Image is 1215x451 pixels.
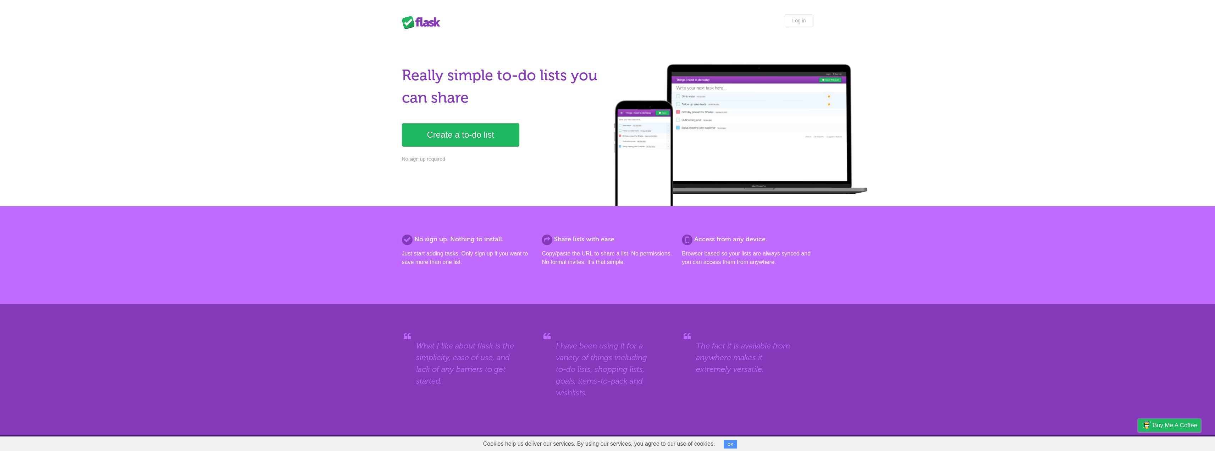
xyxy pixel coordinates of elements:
[402,64,603,109] h1: Really simple to-do lists you can share
[696,340,799,375] blockquote: The fact it is available from anywhere makes it extremely versatile.
[402,155,603,163] p: No sign up required
[402,235,533,244] h2: No sign up. Nothing to install.
[724,440,738,449] button: OK
[402,249,533,266] p: Just start adding tasks. Only sign up if you want to save more than one list.
[402,16,444,29] div: Flask Lists
[1142,419,1151,431] img: Buy me a coffee
[542,235,673,244] h2: Share lists with ease.
[682,235,813,244] h2: Access from any device.
[476,437,722,451] span: Cookies help us deliver our services. By using our services, you agree to our use of cookies.
[1153,419,1197,431] span: Buy me a coffee
[416,340,519,387] blockquote: What I like about flask is the simplicity, ease of use, and lack of any barriers to get started.
[682,249,813,266] p: Browser based so your lists are always synced and you can access them from anywhere.
[542,249,673,266] p: Copy/paste the URL to share a list. No permissions. No formal invites. It's that simple.
[785,14,813,27] a: Log in
[1138,419,1201,432] a: Buy me a coffee
[556,340,659,398] blockquote: I have been using it for a variety of things including to-do lists, shopping lists, goals, items-...
[402,123,519,147] a: Create a to-do list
